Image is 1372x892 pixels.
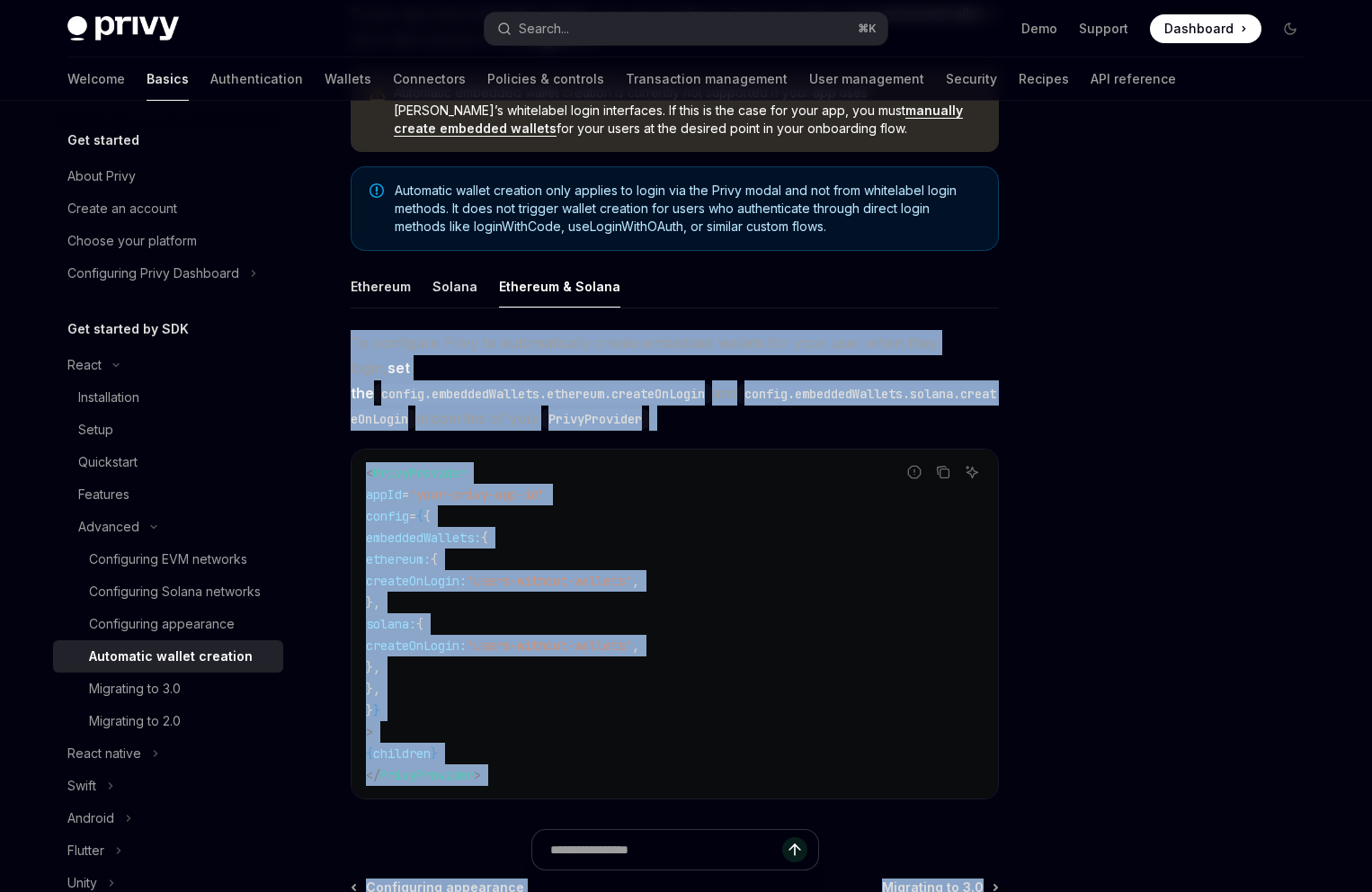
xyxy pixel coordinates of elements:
span: } [366,702,373,718]
span: } [373,702,380,718]
a: Demo [1021,20,1057,38]
button: Toggle Swift section [53,770,283,802]
span: 'users-without-wallets' [467,638,632,654]
button: Toggle Advanced section [53,511,283,543]
a: Security [946,58,997,101]
a: Support [1079,20,1128,38]
button: Report incorrect code [903,460,926,484]
span: < [366,465,373,481]
div: Migrating to 2.0 [89,710,181,732]
a: Migrating to 2.0 [53,705,283,737]
div: Choose your platform [67,230,197,252]
a: About Privy [53,160,283,192]
span: } [431,745,438,762]
span: = [402,486,409,503]
h5: Get started [67,129,139,151]
button: Open search [485,13,887,45]
button: Toggle Configuring Privy Dashboard section [53,257,283,290]
span: , [632,638,639,654]
a: Welcome [67,58,125,101]
a: Choose your platform [53,225,283,257]
div: Features [78,484,129,505]
h5: Get started by SDK [67,318,189,340]
a: Dashboard [1150,14,1261,43]
div: Swift [67,775,96,797]
span: { [431,551,438,567]
span: Automatic embedded wallet creation is currently not supported if your app uses [PERSON_NAME]’s wh... [394,84,981,138]
a: Connectors [393,58,466,101]
div: Configuring Solana networks [89,581,261,602]
span: createOnLogin: [366,573,467,589]
span: { [416,508,423,524]
a: Setup [53,414,283,446]
span: 'users-without-wallets' [467,573,632,589]
span: ethereum: [366,551,431,567]
div: React [67,354,102,376]
div: Create an account [67,198,177,219]
span: PrivyProvider [373,465,467,481]
a: Migrating to 3.0 [53,673,283,705]
a: Authentication [210,58,303,101]
span: > [366,724,373,740]
button: Toggle Android section [53,802,283,834]
div: Ethereum [351,265,411,308]
div: Search... [519,18,569,40]
img: dark logo [67,16,179,41]
div: Automatic wallet creation [89,646,253,667]
span: { [416,616,423,632]
a: Automatic wallet creation [53,640,283,673]
span: = [409,508,416,524]
a: User management [809,58,924,101]
div: Solana [432,265,477,308]
div: React native [67,743,141,764]
a: Installation [53,381,283,414]
span: children [373,745,431,762]
strong: set the [351,359,712,402]
svg: Note [370,183,384,198]
span: , [632,573,639,589]
div: Configuring EVM networks [89,549,247,570]
div: Installation [78,387,139,408]
input: Ask a question... [550,830,782,870]
span: appId [366,486,402,503]
button: Toggle React native section [53,737,283,770]
a: Create an account [53,192,283,225]
button: Toggle React section [53,349,283,381]
div: Configuring appearance [89,613,235,635]
div: Advanced [78,516,139,538]
span: solana: [366,616,416,632]
span: To configure Privy to automatically create embedded wallets for your user when they login, and pr... [351,330,999,431]
button: Ask AI [960,460,984,484]
button: Send message [782,837,807,862]
a: Policies & controls [487,58,604,101]
button: Toggle Flutter section [53,834,283,867]
span: embeddedWallets: [366,530,481,546]
div: About Privy [67,165,136,187]
span: PrivyProvider [380,767,474,783]
div: Migrating to 3.0 [89,678,181,700]
span: }, [366,681,380,697]
a: Recipes [1019,58,1069,101]
span: { [423,508,431,524]
div: Configuring Privy Dashboard [67,263,239,284]
a: Configuring appearance [53,608,283,640]
span: }, [366,594,380,611]
a: Configuring EVM networks [53,543,283,575]
a: Basics [147,58,189,101]
span: }, [366,659,380,675]
a: Configuring Solana networks [53,575,283,608]
span: > [474,767,481,783]
div: Ethereum & Solana [499,265,620,308]
span: Automatic wallet creation only applies to login via the Privy modal and not from whitelabel login... [395,182,980,236]
div: Flutter [67,840,104,861]
code: config.embeddedWallets.ethereum.createOnLogin [374,384,712,404]
div: Android [67,807,114,829]
span: </ [366,767,380,783]
a: Quickstart [53,446,283,478]
div: Setup [78,419,113,441]
a: API reference [1091,58,1176,101]
span: ⌘ K [858,22,877,36]
span: Dashboard [1164,20,1234,38]
span: createOnLogin: [366,638,467,654]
